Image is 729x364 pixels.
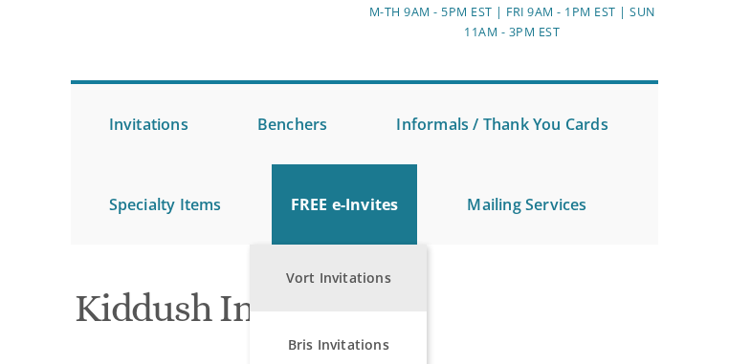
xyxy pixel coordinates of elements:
[377,84,627,164] a: Informals / Thank You Cards
[238,84,347,164] a: Benchers
[90,84,208,164] a: Invitations
[90,164,241,245] a: Specialty Items
[75,288,654,344] h1: Kiddush Invitations
[448,164,606,245] a: Mailing Services
[250,245,427,311] a: Vort Invitations
[365,2,658,43] div: M-Th 9am - 5pm EST | Fri 9am - 1pm EST | Sun 11am - 3pm EST
[272,164,418,245] a: FREE e-Invites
